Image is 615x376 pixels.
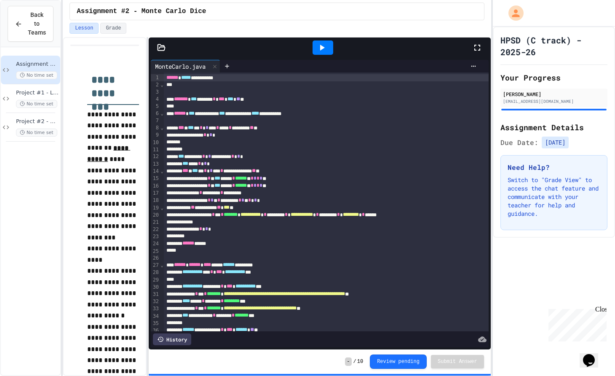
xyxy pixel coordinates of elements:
div: History [153,333,191,345]
div: 29 [151,277,160,284]
div: 20 [151,212,160,219]
div: 18 [151,197,160,204]
span: / [353,358,356,365]
span: Fold line [160,125,164,131]
div: 31 [151,291,160,298]
div: 13 [151,161,160,168]
div: 2 [151,81,160,89]
button: Submit Answer [431,355,484,368]
div: 27 [151,262,160,269]
button: Review pending [370,355,427,369]
div: 10 [151,139,160,146]
div: 9 [151,132,160,139]
div: 1 [151,74,160,81]
div: 24 [151,240,160,247]
span: Project #1 - Literary Sample Analysis [16,89,59,97]
div: MonteCarlo.java [151,62,210,71]
div: MonteCarlo.java [151,60,220,73]
div: [EMAIL_ADDRESS][DOMAIN_NAME] [503,98,605,105]
div: 12 [151,153,160,160]
span: Project #2 - Birthday Party Problem [16,118,59,125]
div: 34 [151,313,160,320]
div: 17 [151,190,160,197]
div: 26 [151,255,160,262]
span: No time set [16,71,57,79]
div: 30 [151,284,160,291]
div: 32 [151,298,160,305]
span: Fold line [160,205,164,211]
span: No time set [16,100,57,108]
div: 21 [151,219,160,226]
div: 28 [151,269,160,276]
h1: HPSD (C track) - 2025-26 [500,34,607,58]
div: 8 [151,124,160,132]
span: Assignment #2 - Monte Carlo Dice [77,6,206,16]
div: 16 [151,183,160,190]
iframe: chat widget [580,342,607,368]
span: Back to Teams [27,11,46,37]
span: Fold line [160,168,164,174]
span: Fold line [160,110,164,116]
span: - [345,357,351,366]
div: 33 [151,305,160,312]
span: Fold line [160,82,164,88]
div: 3 [151,89,160,96]
span: No time set [16,129,57,137]
div: 25 [151,248,160,255]
span: Submit Answer [438,358,477,365]
div: 35 [151,320,160,327]
button: Back to Teams [8,6,53,42]
span: Due Date: [500,137,538,148]
div: [PERSON_NAME] [503,90,605,98]
div: 36 [151,327,160,334]
div: 6 [151,110,160,117]
iframe: chat widget [545,306,607,341]
span: 10 [357,358,363,365]
h3: Need Help? [508,162,600,172]
span: Fold line [160,262,164,268]
div: 15 [151,175,160,182]
div: 4 [151,96,160,103]
span: [DATE] [542,137,569,148]
div: Chat with us now!Close [3,3,58,54]
div: 14 [151,168,160,175]
div: 11 [151,146,160,153]
span: Assignment #2 - Monte Carlo Dice [16,61,59,68]
div: 19 [151,204,160,212]
button: Grade [100,23,126,34]
div: 5 [151,103,160,110]
h2: Your Progress [500,72,607,83]
p: Switch to "Grade View" to access the chat feature and communicate with your teacher for help and ... [508,176,600,218]
div: 23 [151,233,160,240]
button: Lesson [70,23,99,34]
h2: Assignment Details [500,121,607,133]
div: 7 [151,117,160,124]
div: 22 [151,226,160,233]
div: My Account [500,3,526,23]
